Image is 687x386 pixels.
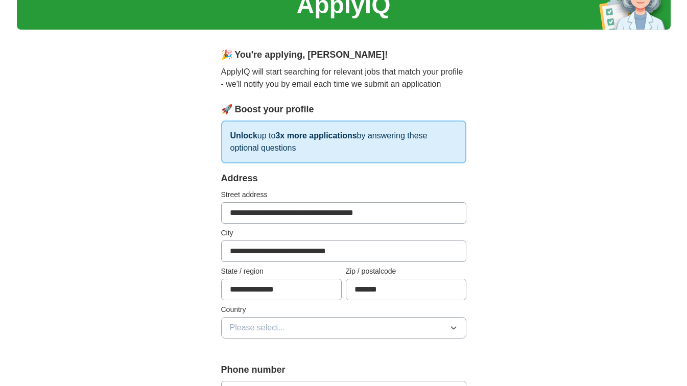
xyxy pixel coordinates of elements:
div: 🚀 Boost your profile [221,103,466,116]
button: Please select... [221,317,466,339]
label: Country [221,304,466,315]
p: up to by answering these optional questions [221,120,466,163]
strong: Unlock [230,131,257,140]
label: State / region [221,266,342,277]
label: City [221,228,466,238]
p: ApplyIQ will start searching for relevant jobs that match your profile - we'll notify you by emai... [221,66,466,90]
label: Zip / postalcode [346,266,466,277]
label: Phone number [221,363,466,377]
div: 🎉 You're applying , [PERSON_NAME] ! [221,48,466,62]
div: Address [221,172,466,185]
span: Please select... [230,322,286,334]
label: Street address [221,189,466,200]
strong: 3x more applications [275,131,357,140]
